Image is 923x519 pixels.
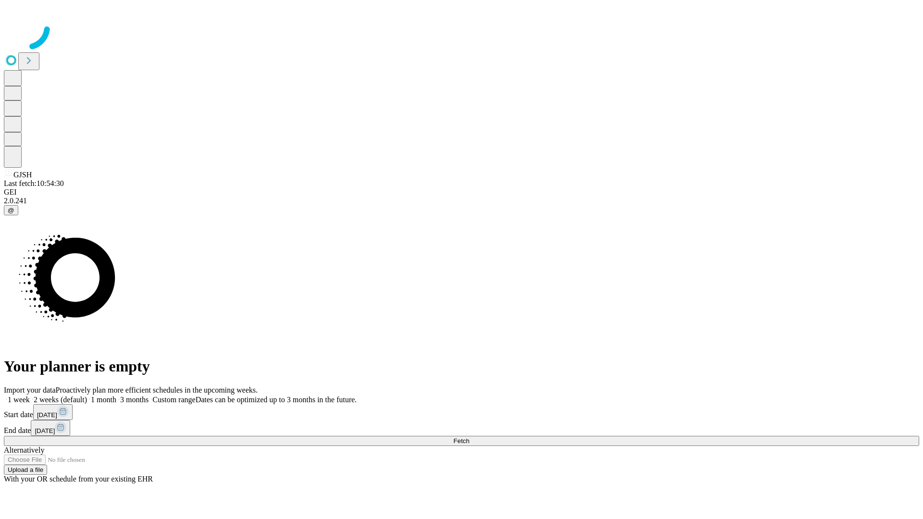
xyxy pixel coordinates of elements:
[4,386,56,394] span: Import your data
[120,395,149,404] span: 3 months
[35,427,55,434] span: [DATE]
[4,179,64,187] span: Last fetch: 10:54:30
[4,475,153,483] span: With your OR schedule from your existing EHR
[33,404,73,420] button: [DATE]
[152,395,195,404] span: Custom range
[37,411,57,419] span: [DATE]
[4,420,919,436] div: End date
[4,205,18,215] button: @
[4,465,47,475] button: Upload a file
[34,395,87,404] span: 2 weeks (default)
[4,188,919,197] div: GEI
[4,358,919,375] h1: Your planner is empty
[4,404,919,420] div: Start date
[196,395,357,404] span: Dates can be optimized up to 3 months in the future.
[13,171,32,179] span: GJSH
[31,420,70,436] button: [DATE]
[4,446,44,454] span: Alternatively
[91,395,116,404] span: 1 month
[453,437,469,445] span: Fetch
[4,197,919,205] div: 2.0.241
[56,386,258,394] span: Proactively plan more efficient schedules in the upcoming weeks.
[8,395,30,404] span: 1 week
[8,207,14,214] span: @
[4,436,919,446] button: Fetch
